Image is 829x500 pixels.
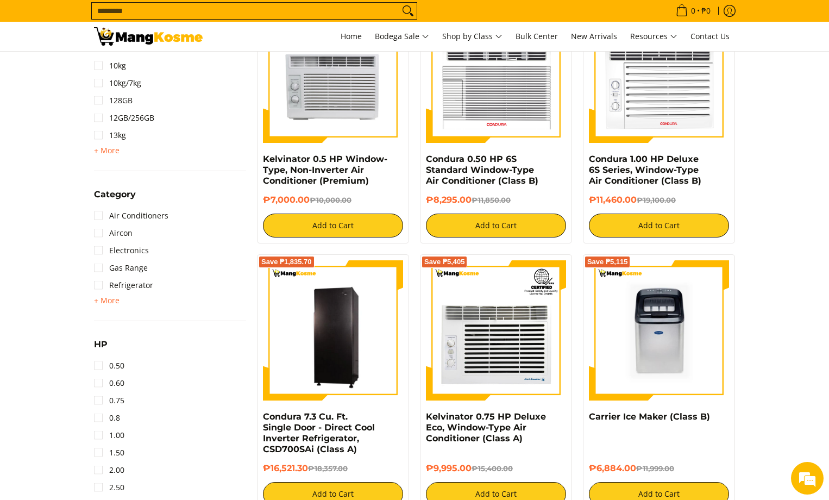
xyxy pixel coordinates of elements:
a: 10kg [94,57,126,74]
a: Kelvinator 0.5 HP Window-Type, Non-Inverter Air Conditioner (Premium) [263,154,387,186]
del: ₱15,400.00 [472,464,513,473]
h6: ₱6,884.00 [589,463,729,474]
button: Add to Cart [426,214,566,237]
a: Kelvinator 0.75 HP Deluxe Eco, Window-Type Air Conditioner (Class A) [426,411,546,443]
del: ₱11,850.00 [472,196,511,204]
a: 2.50 [94,479,124,496]
span: Contact Us [690,31,730,41]
a: Condura 7.3 Cu. Ft. Single Door - Direct Cool Inverter Refrigerator, CSD700SAi (Class A) [263,411,375,454]
span: We're online! [63,137,150,247]
a: Bodega Sale [369,22,435,51]
span: Category [94,190,136,199]
textarea: Type your message and hit 'Enter' [5,297,207,335]
summary: Open [94,294,120,307]
img: condura-wrac-6s-premium-mang-kosme [426,3,566,143]
span: Shop by Class [442,30,503,43]
a: Gas Range [94,259,148,277]
summary: Open [94,340,108,357]
h6: ₱11,460.00 [589,195,729,205]
span: New Arrivals [571,31,617,41]
a: Shop by Class [437,22,508,51]
a: Resources [625,22,683,51]
span: Bulk Center [516,31,558,41]
a: 1.00 [94,427,124,444]
a: 0.75 [94,392,124,409]
img: All Products - Home Appliances Warehouse Sale l Mang Kosme [94,27,203,46]
a: Home [335,22,367,51]
a: Carrier Ice Maker (Class B) [589,411,710,422]
summary: Open [94,144,120,157]
span: + More [94,146,120,155]
img: kelvinator-.5hp-window-type-airconditioner-full-view-mang-kosme [263,3,403,143]
span: Resources [630,30,677,43]
button: Add to Cart [263,214,403,237]
a: 0.60 [94,374,124,392]
span: • [673,5,714,17]
a: Contact Us [685,22,735,51]
a: 2.00 [94,461,124,479]
a: Condura 0.50 HP 6S Standard Window-Type Air Conditioner (Class B) [426,154,538,186]
h6: ₱8,295.00 [426,195,566,205]
span: Bodega Sale [375,30,429,43]
del: ₱19,100.00 [637,196,676,204]
del: ₱10,000.00 [310,196,351,204]
del: ₱11,999.00 [636,464,674,473]
span: Save ₱5,115 [587,259,628,265]
summary: Open [94,190,136,207]
img: Condura 1.00 HP Deluxe 6S Series, Window-Type Air Conditioner (Class B) [589,3,729,143]
a: New Arrivals [566,22,623,51]
a: 10kg/7kg [94,74,141,92]
span: + More [94,296,120,305]
a: 13kg [94,127,126,144]
a: 1.50 [94,444,124,461]
a: 128GB [94,92,133,109]
a: Condura 1.00 HP Deluxe 6S Series, Window-Type Air Conditioner (Class B) [589,154,701,186]
del: ₱18,357.00 [308,464,348,473]
a: 0.50 [94,357,124,374]
a: 12GB/256GB [94,109,154,127]
a: Refrigerator [94,277,153,294]
span: HP [94,340,108,349]
span: Save ₱5,405 [424,259,465,265]
h6: ₱7,000.00 [263,195,403,205]
img: Kelvinator 0.75 HP Deluxe Eco, Window-Type Air Conditioner (Class A) [426,260,566,401]
h6: ₱16,521.30 [263,463,403,474]
a: 0.8 [94,409,120,427]
span: Save ₱1,835.70 [261,259,312,265]
span: ₱0 [700,7,712,15]
div: Minimize live chat window [178,5,204,32]
a: Bulk Center [510,22,563,51]
img: Carrier Ice Maker (Class B) [589,260,729,401]
h6: ₱9,995.00 [426,463,566,474]
a: Electronics [94,242,149,259]
a: Air Conditioners [94,207,168,224]
span: Home [341,31,362,41]
nav: Main Menu [213,22,735,51]
span: 0 [689,7,697,15]
button: Add to Cart [589,214,729,237]
a: Aircon [94,224,133,242]
div: Chat with us now [56,61,183,75]
img: Condura 7.3 Cu. Ft. Single Door - Direct Cool Inverter Refrigerator, CSD700SAi (Class A) [263,262,403,399]
button: Search [399,3,417,19]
